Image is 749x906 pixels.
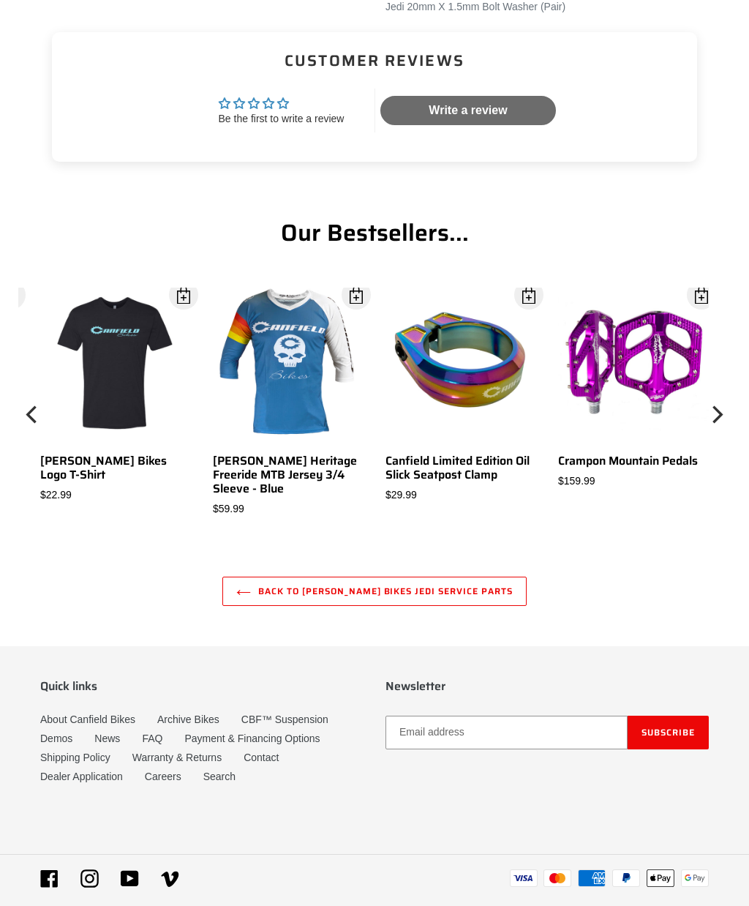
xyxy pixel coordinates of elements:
[628,716,709,749] button: Subscribe
[701,288,731,542] button: Next
[157,714,219,725] a: Archive Bikes
[40,752,110,763] a: Shipping Policy
[244,752,279,763] a: Contact
[18,288,48,542] button: Previous
[203,771,236,782] a: Search
[40,771,123,782] a: Dealer Application
[184,733,320,744] a: Payment & Financing Options
[64,50,685,71] h2: Customer Reviews
[40,679,364,693] p: Quick links
[145,771,181,782] a: Careers
[241,714,328,725] a: CBF™ Suspension
[641,725,695,739] span: Subscribe
[94,733,120,744] a: News
[132,752,222,763] a: Warranty & Returns
[40,288,191,503] a: [PERSON_NAME] Bikes Logo T-Shirt $22.99 Open Dialog Canfield Bikes Logo T-Shirt
[142,733,162,744] a: FAQ
[380,96,556,125] a: Write a review
[40,733,72,744] a: Demos
[219,112,345,127] div: Be the first to write a review
[385,679,709,693] p: Newsletter
[40,714,135,725] a: About Canfield Bikes
[385,716,628,749] input: Email address
[222,577,526,606] a: Back to [PERSON_NAME] Bikes Jedi Service Parts
[219,95,345,112] div: Average rating is 0.00 stars
[40,219,709,247] h1: Our Bestsellers...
